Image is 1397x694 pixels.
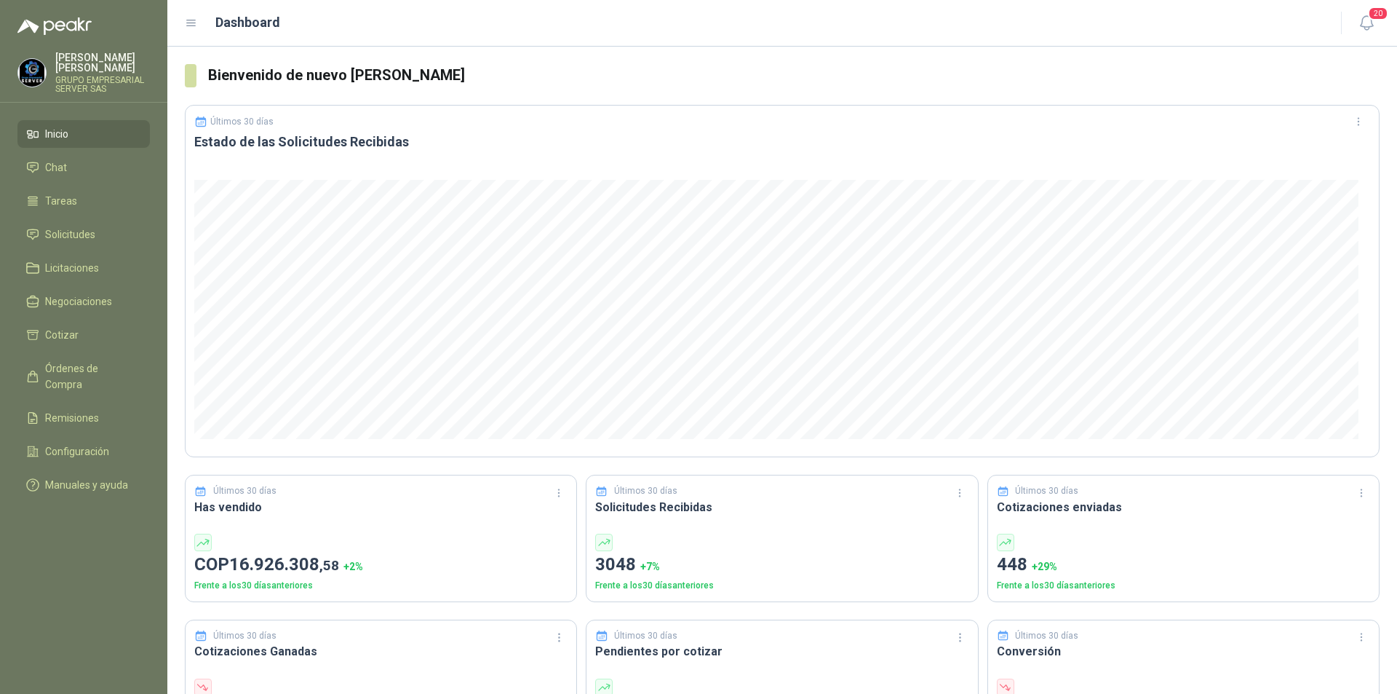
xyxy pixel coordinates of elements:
h3: Solicitudes Recibidas [595,498,968,516]
p: Últimos 30 días [1015,629,1078,643]
span: Configuración [45,443,109,460]
span: ,58 [319,557,339,574]
a: Licitaciones [17,254,150,282]
p: Últimos 30 días [1015,484,1078,498]
p: Últimos 30 días [614,629,677,643]
a: Cotizar [17,321,150,349]
p: Últimos 30 días [210,117,274,127]
a: Remisiones [17,404,150,432]
span: Tareas [45,193,77,209]
h3: Has vendido [194,498,568,516]
span: Cotizar [45,327,79,343]
p: [PERSON_NAME] [PERSON_NAME] [55,52,150,73]
h3: Cotizaciones Ganadas [194,642,568,661]
h3: Conversión [997,642,1370,661]
h1: Dashboard [215,12,280,33]
p: GRUPO EMPRESARIAL SERVER SAS [55,76,150,93]
span: Chat [45,159,67,176]
span: Solicitudes [45,226,95,242]
span: 20 [1368,7,1388,20]
span: Inicio [45,126,68,142]
a: Chat [17,154,150,181]
img: Company Logo [18,59,46,87]
span: Licitaciones [45,260,99,276]
a: Manuales y ayuda [17,471,150,499]
p: Frente a los 30 días anteriores [997,579,1370,593]
span: Órdenes de Compra [45,360,136,393]
p: Frente a los 30 días anteriores [595,579,968,593]
a: Órdenes de Compra [17,355,150,398]
span: 16.926.308 [229,554,339,575]
h3: Pendientes por cotizar [595,642,968,661]
h3: Cotizaciones enviadas [997,498,1370,516]
a: Configuración [17,438,150,465]
span: Remisiones [45,410,99,426]
span: + 2 % [343,561,363,572]
p: 448 [997,551,1370,579]
p: 3048 [595,551,968,579]
p: COP [194,551,568,579]
h3: Estado de las Solicitudes Recibidas [194,133,1370,151]
p: Últimos 30 días [213,484,276,498]
a: Negociaciones [17,288,150,315]
p: Últimos 30 días [614,484,677,498]
button: 20 [1353,10,1380,36]
span: + 7 % [640,561,660,572]
p: Frente a los 30 días anteriores [194,579,568,593]
h3: Bienvenido de nuevo [PERSON_NAME] [208,64,1380,87]
span: Manuales y ayuda [45,477,128,493]
span: Negociaciones [45,293,112,309]
img: Logo peakr [17,17,92,35]
a: Solicitudes [17,221,150,248]
a: Tareas [17,187,150,215]
span: + 29 % [1032,561,1057,572]
a: Inicio [17,120,150,148]
p: Últimos 30 días [213,629,276,643]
